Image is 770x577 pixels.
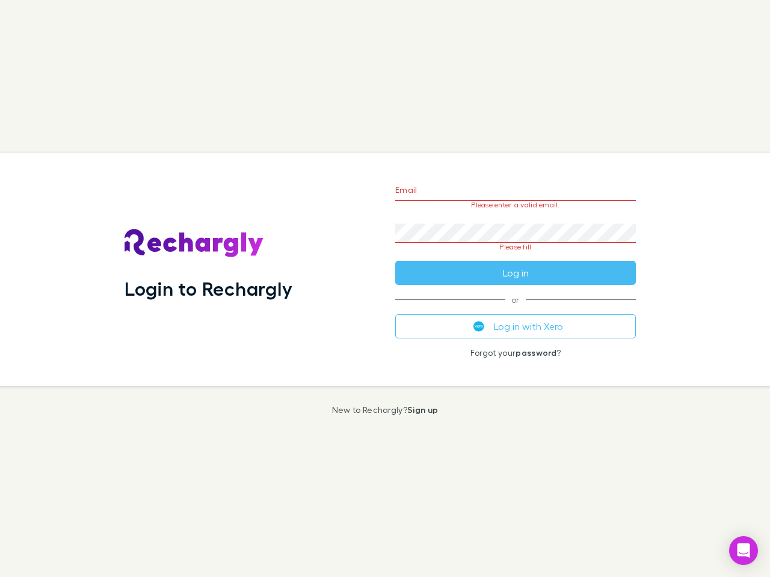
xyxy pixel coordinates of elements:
div: Open Intercom Messenger [729,536,758,565]
p: New to Rechargly? [332,405,439,415]
img: Rechargly's Logo [125,229,264,258]
p: Forgot your ? [395,348,636,358]
p: Please enter a valid email. [395,201,636,209]
img: Xero's logo [473,321,484,332]
button: Log in [395,261,636,285]
a: Sign up [407,405,438,415]
a: password [516,347,556,358]
h1: Login to Rechargly [125,277,292,300]
button: Log in with Xero [395,314,636,338]
p: Please fill [395,243,636,251]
